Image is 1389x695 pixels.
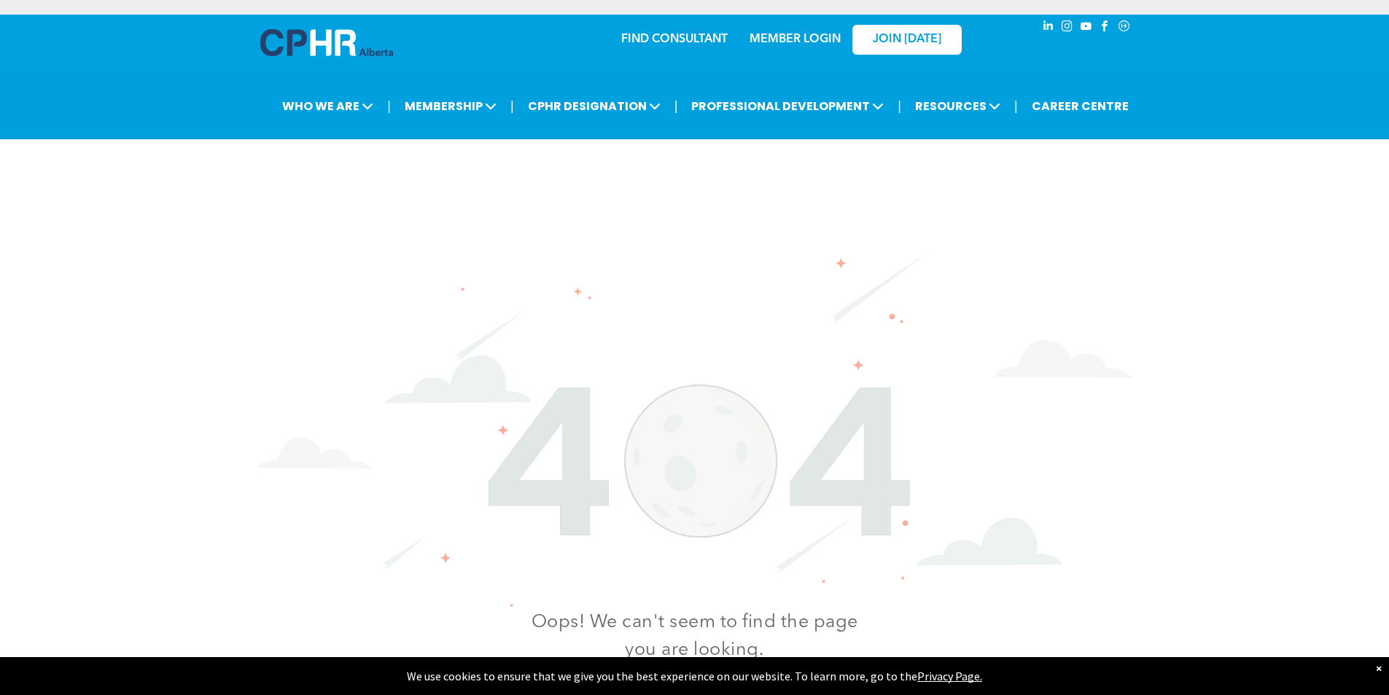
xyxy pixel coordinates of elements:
[510,91,514,121] li: |
[852,25,962,55] a: JOIN [DATE]
[687,93,888,120] span: PROFESSIONAL DEVELOPMENT
[387,91,391,121] li: |
[257,249,1132,607] img: The number 404 is surrounded by clouds and stars on a white background.
[917,669,982,683] a: Privacy Page.
[278,93,378,120] span: WHO WE ARE
[1376,661,1382,675] div: Dismiss notification
[1116,18,1132,38] a: Social network
[400,93,501,120] span: MEMBERSHIP
[674,91,678,121] li: |
[524,93,665,120] span: CPHR DESIGNATION
[898,91,901,121] li: |
[1097,18,1113,38] a: facebook
[911,93,1005,120] span: RESOURCES
[1027,93,1133,120] a: CAREER CENTRE
[532,613,858,659] span: Oops! We can't seem to find the page you are looking.
[1014,91,1018,121] li: |
[1078,18,1094,38] a: youtube
[260,29,393,56] img: A blue and white logo for cp alberta
[1040,18,1057,38] a: linkedin
[621,34,728,45] a: FIND CONSULTANT
[1059,18,1075,38] a: instagram
[873,33,941,47] span: JOIN [DATE]
[750,34,841,45] a: MEMBER LOGIN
